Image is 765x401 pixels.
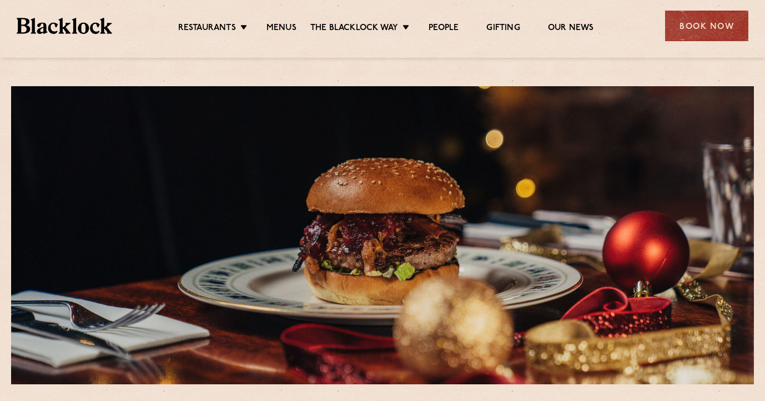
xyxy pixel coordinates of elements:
[266,23,296,35] a: Menus
[17,18,112,34] img: BL_Textured_Logo-footer-cropped.svg
[486,23,520,35] a: Gifting
[178,23,236,35] a: Restaurants
[429,23,459,35] a: People
[548,23,594,35] a: Our News
[310,23,398,35] a: The Blacklock Way
[665,11,748,41] div: Book Now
